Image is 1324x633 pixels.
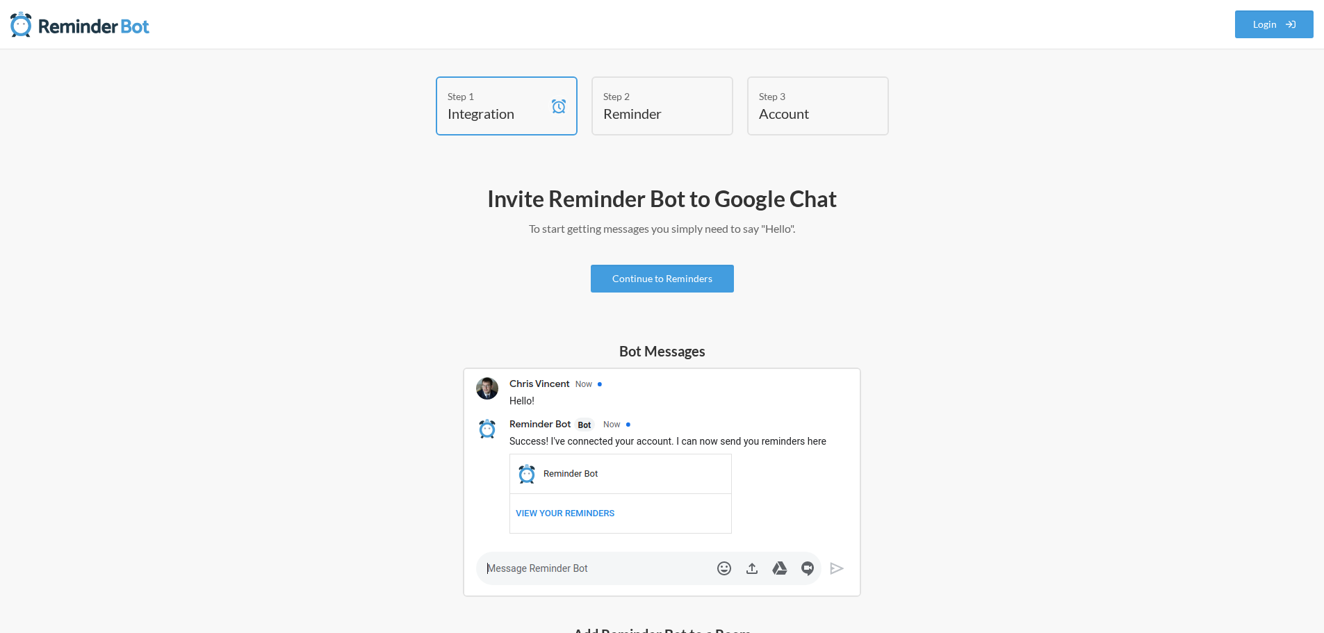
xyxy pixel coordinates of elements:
[259,220,1065,237] p: To start getting messages you simply need to say "Hello".
[1235,10,1314,38] a: Login
[591,265,734,293] a: Continue to Reminders
[448,89,545,104] div: Step 1
[603,89,701,104] div: Step 2
[10,10,149,38] img: Reminder Bot
[759,89,856,104] div: Step 3
[759,104,856,123] h4: Account
[603,104,701,123] h4: Reminder
[463,341,861,361] h5: Bot Messages
[448,104,545,123] h4: Integration
[259,184,1065,213] h2: Invite Reminder Bot to Google Chat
